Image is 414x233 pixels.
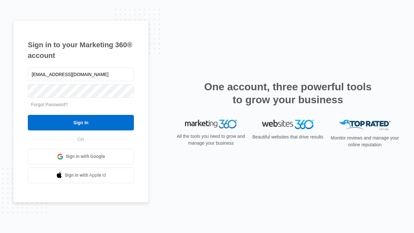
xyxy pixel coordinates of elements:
[66,153,105,160] span: Sign in with Google
[185,120,237,129] img: Marketing 360
[339,120,391,130] img: Top Rated Local
[28,39,134,61] h1: Sign in to your Marketing 360® account
[262,120,314,129] img: Websites 360
[175,133,247,147] p: All the tools you need to grow and manage your business
[65,172,106,179] span: Sign in with Apple Id
[73,136,89,143] span: OR
[252,134,324,140] p: Beautiful websites that drive results
[28,115,134,130] input: Sign In
[329,135,401,148] p: Monitor reviews and manage your online reputation
[28,149,134,164] a: Sign in with Google
[31,102,68,107] a: Forgot Password?
[28,68,134,81] input: Email
[202,80,374,106] h2: One account, three powerful tools to grow your business
[28,168,134,183] a: Sign in with Apple Id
